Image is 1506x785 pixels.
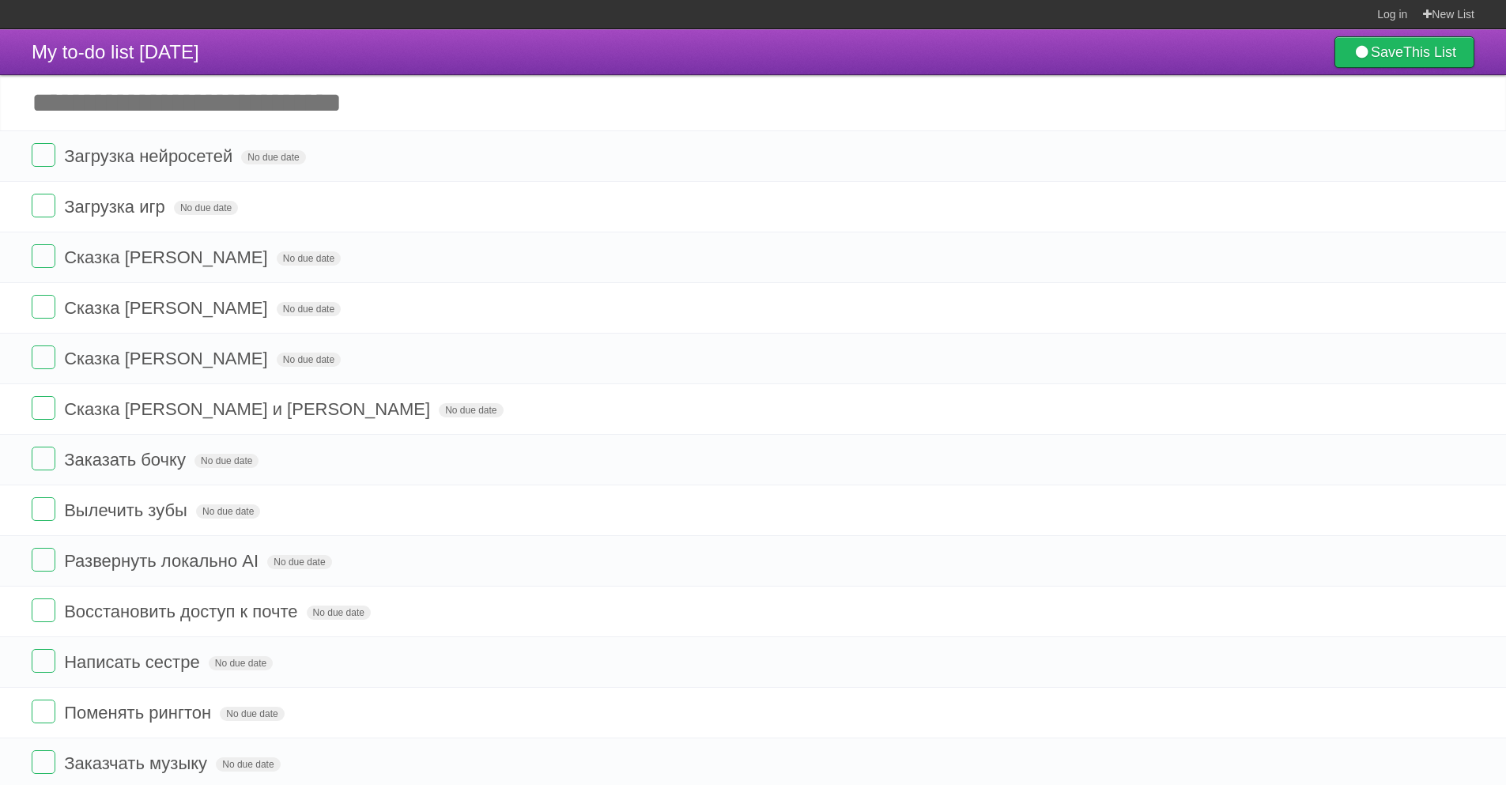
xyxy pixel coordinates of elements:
[32,750,55,774] label: Done
[64,298,271,318] span: Сказка [PERSON_NAME]
[277,302,341,316] span: No due date
[64,450,190,470] span: Заказать бочку
[32,598,55,622] label: Done
[1403,44,1456,60] b: This List
[64,652,204,672] span: Написать сестре
[32,244,55,268] label: Done
[220,707,284,721] span: No due date
[32,396,55,420] label: Done
[241,150,305,164] span: No due date
[32,41,199,62] span: My to-do list [DATE]
[1334,36,1474,68] a: SaveThis List
[267,555,331,569] span: No due date
[32,345,55,369] label: Done
[216,757,280,772] span: No due date
[64,247,271,267] span: Сказка [PERSON_NAME]
[64,349,271,368] span: Сказка [PERSON_NAME]
[64,602,301,621] span: Восстановить доступ к почте
[307,606,371,620] span: No due date
[64,703,215,723] span: Поменять рингтон
[32,295,55,319] label: Done
[174,201,238,215] span: No due date
[64,197,169,217] span: Загрузка игр
[64,500,191,520] span: Вылечить зубы
[64,551,262,571] span: Развернуть локально AI
[32,548,55,572] label: Done
[32,497,55,521] label: Done
[209,656,273,670] span: No due date
[32,143,55,167] label: Done
[194,454,259,468] span: No due date
[277,251,341,266] span: No due date
[277,353,341,367] span: No due date
[64,753,211,773] span: Заказчать музыку
[64,399,434,419] span: Сказка [PERSON_NAME] и [PERSON_NAME]
[32,649,55,673] label: Done
[32,194,55,217] label: Done
[32,700,55,723] label: Done
[32,447,55,470] label: Done
[64,146,236,166] span: Загрузка нейросетей
[439,403,503,417] span: No due date
[196,504,260,519] span: No due date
